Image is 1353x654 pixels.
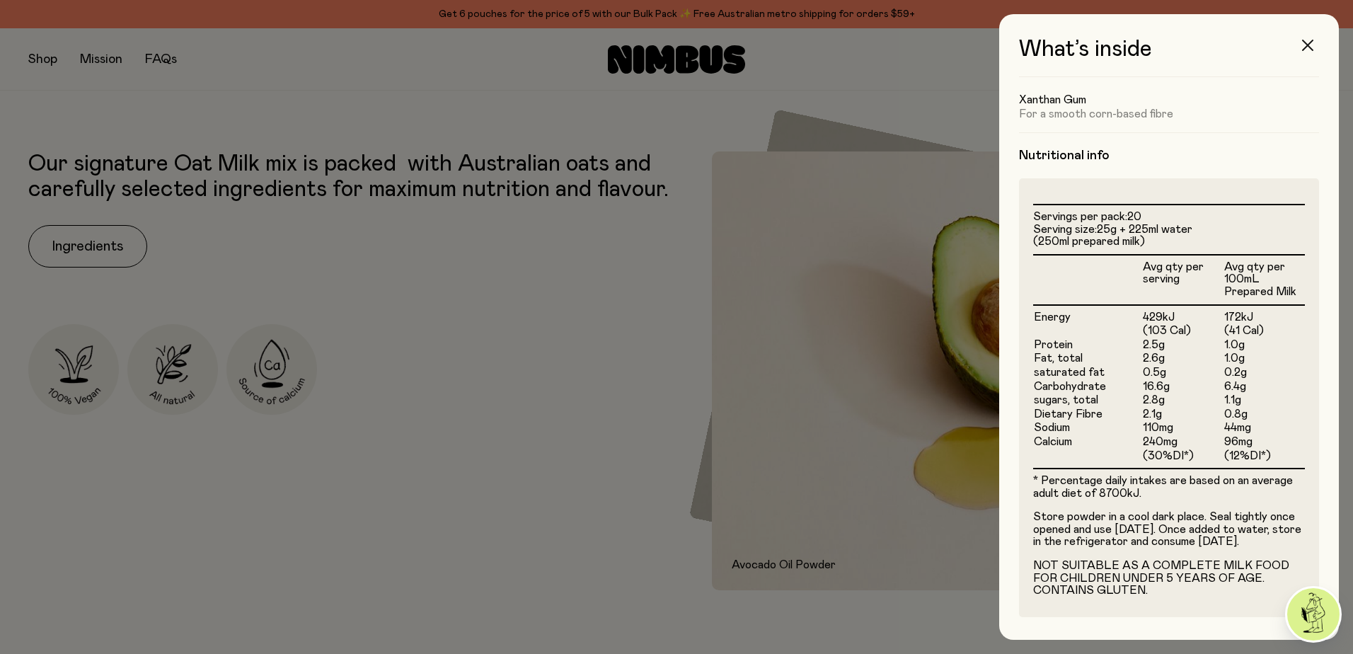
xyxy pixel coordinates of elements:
p: Store powder in a cool dark place. Seal tightly once opened and use [DATE]. Once added to water, ... [1033,511,1305,549]
span: Sodium [1034,422,1070,433]
td: 1.0g [1224,352,1305,366]
td: 96mg [1224,435,1305,449]
th: Avg qty per serving [1142,255,1224,305]
td: 0.2g [1224,366,1305,380]
th: Avg qty per 100mL Prepared Milk [1224,255,1305,305]
span: saturated fat [1034,367,1105,378]
span: Calcium [1034,436,1072,447]
span: Energy [1034,311,1071,323]
h5: Xanthan Gum [1019,93,1319,107]
td: 2.1g [1142,408,1224,422]
li: Serving size: [1033,224,1305,248]
span: 25g + 225ml water (250ml prepared milk) [1033,224,1192,248]
td: 6.4g [1224,380,1305,394]
span: Dietary Fibre [1034,408,1102,420]
td: 240mg [1142,435,1224,449]
td: 0.5g [1142,366,1224,380]
p: For a smooth corn-based fibre [1019,107,1319,121]
td: 2.8g [1142,394,1224,408]
img: agent [1287,588,1340,641]
span: 20 [1127,211,1141,222]
td: 2.5g [1142,338,1224,352]
td: 429kJ [1142,305,1224,325]
p: * Percentage daily intakes are based on an average adult diet of 8700kJ. [1033,475,1305,500]
span: Carbohydrate [1034,381,1106,392]
td: 16.6g [1142,380,1224,394]
td: 0.8g [1224,408,1305,422]
li: Servings per pack: [1033,211,1305,224]
td: (41 Cal) [1224,324,1305,338]
span: Protein [1034,339,1073,350]
td: 110mg [1142,421,1224,435]
td: (30%DI*) [1142,449,1224,469]
h3: What’s inside [1019,37,1319,77]
td: 1.1g [1224,394,1305,408]
h4: Nutritional info [1019,147,1319,164]
td: 2.6g [1142,352,1224,366]
td: (12%DI*) [1224,449,1305,469]
span: sugars, total [1034,394,1098,406]
span: Fat, total [1034,352,1083,364]
td: (103 Cal) [1142,324,1224,338]
td: 44mg [1224,421,1305,435]
td: 172kJ [1224,305,1305,325]
td: 1.0g [1224,338,1305,352]
p: NOT SUITABLE AS A COMPLETE MILK FOOD FOR CHILDREN UNDER 5 YEARS OF AGE. CONTAINS GLUTEN. [1033,560,1305,597]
